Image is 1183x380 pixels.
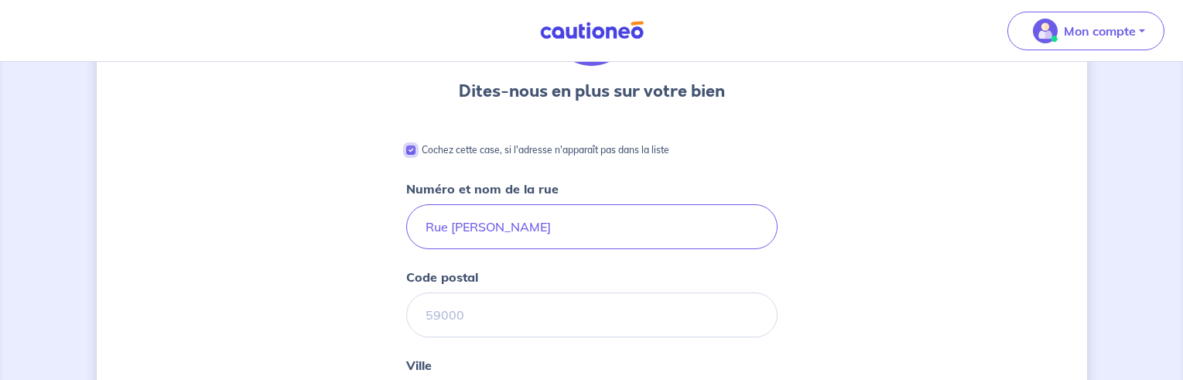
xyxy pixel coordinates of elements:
p: Mon compte [1064,22,1136,40]
strong: Numéro et nom de la rue [406,181,559,197]
strong: Ville [406,358,432,373]
input: 59000 [406,293,778,337]
h3: Dites-nous en plus sur votre bien [459,79,725,104]
strong: Code postal [406,269,478,285]
p: Cochez cette case, si l'adresse n'apparaît pas dans la liste [422,141,669,159]
img: Cautioneo [534,21,650,40]
button: illu_account_valid_menu.svgMon compte [1007,12,1164,50]
input: 54 rue nationale [406,204,778,249]
img: illu_account_valid_menu.svg [1033,19,1058,43]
